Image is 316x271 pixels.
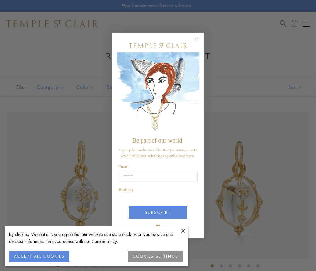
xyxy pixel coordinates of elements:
span: Birthday [119,187,134,192]
img: TSC [152,220,164,232]
span: Email [118,164,129,169]
img: Temple St. Clair [129,43,187,48]
input: Email [119,171,198,182]
button: SUBSCRIBE [129,206,187,219]
button: ACCEPT ALL COOKIES [9,251,69,262]
span: Be part of our world. [132,137,183,144]
img: c4a9eb12-d91a-4d4a-8ee0-386386f4f338.jpeg [117,52,199,134]
button: COOKIES SETTINGS [128,251,183,262]
span: Sign up for exclusive collection previews, private event invitations, a birthday surprise and more. [119,147,197,158]
div: By clicking “Accept all”, you agree that our website can store cookies on your device and disclos... [9,231,183,245]
button: Close dialog [196,39,204,46]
